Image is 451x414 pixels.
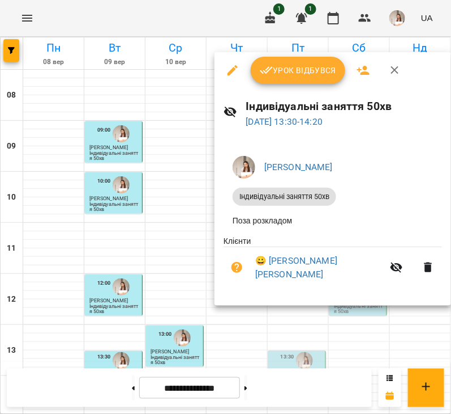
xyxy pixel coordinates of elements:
[251,57,346,84] button: Урок відбувся
[224,210,442,231] li: Поза розкладом
[224,254,251,281] button: Візит ще не сплачено. Додати оплату?
[233,156,255,179] img: 712aada8251ba8fda70bc04018b69839.jpg
[260,64,337,77] span: Урок відбувся
[224,235,442,292] ul: Клієнти
[246,116,323,127] a: [DATE] 13:30-14:20
[233,192,336,202] span: Індивідуальні заняття 50хв
[264,162,333,172] a: [PERSON_NAME]
[255,254,383,281] a: 😀 [PERSON_NAME] [PERSON_NAME]
[246,98,442,115] h6: Індивідуальні заняття 50хв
